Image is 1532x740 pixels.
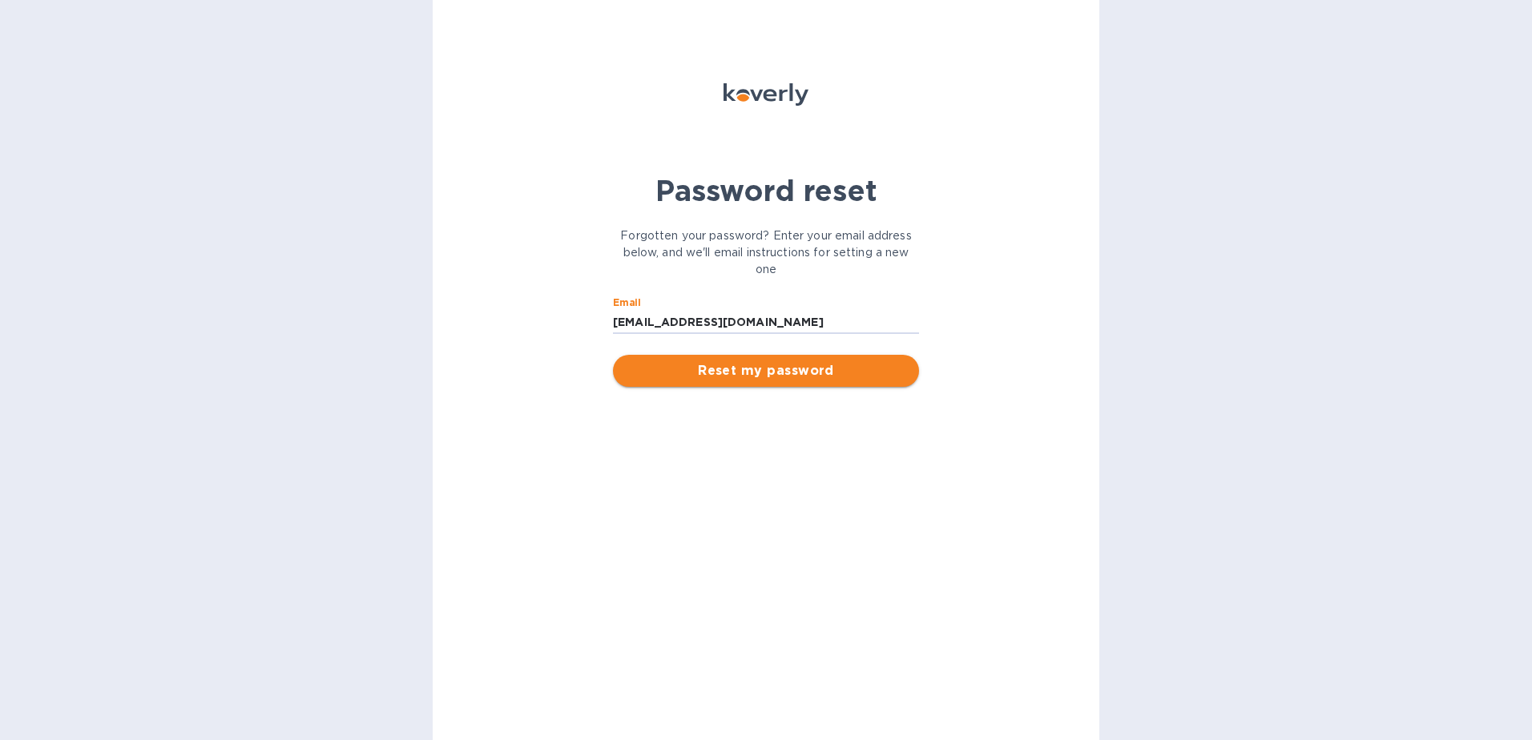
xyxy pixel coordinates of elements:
[724,83,808,106] img: Koverly
[613,310,919,334] input: Email
[613,227,919,278] p: Forgotten your password? Enter your email address below, and we'll email instructions for setting...
[655,173,877,208] b: Password reset
[626,361,906,380] span: Reset my password
[613,299,641,308] label: Email
[613,355,919,387] button: Reset my password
